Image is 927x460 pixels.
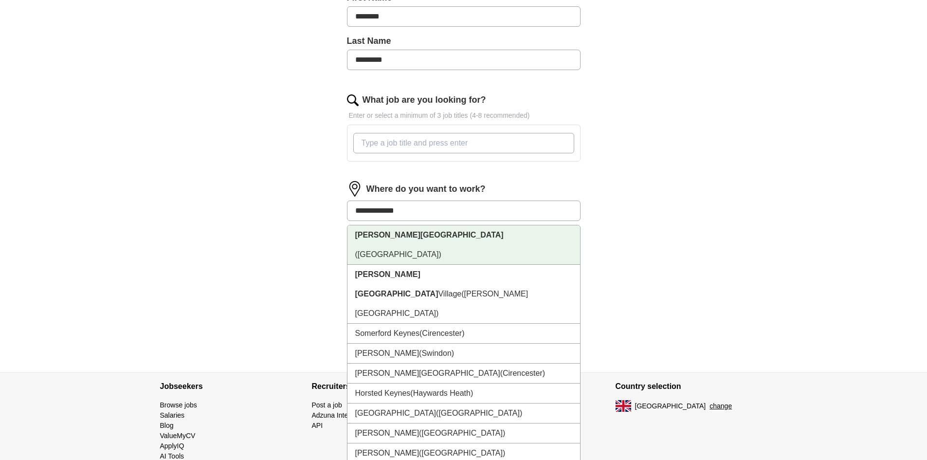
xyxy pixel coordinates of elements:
li: [GEOGRAPHIC_DATA] [347,404,580,423]
span: ([GEOGRAPHIC_DATA]) [355,250,441,258]
a: Adzuna Intelligence [312,411,371,419]
span: (Cirencester) [419,329,464,337]
label: Where do you want to work? [366,183,486,196]
img: UK flag [616,400,631,412]
a: Browse jobs [160,401,197,409]
li: [PERSON_NAME] [347,423,580,443]
span: (Swindon) [419,349,454,357]
li: [PERSON_NAME][GEOGRAPHIC_DATA] [347,364,580,384]
span: ([GEOGRAPHIC_DATA]) [419,429,505,437]
strong: [PERSON_NAME][GEOGRAPHIC_DATA] [355,270,438,298]
a: AI Tools [160,452,184,460]
img: search.png [347,94,359,106]
span: [GEOGRAPHIC_DATA] [635,401,706,411]
a: Salaries [160,411,185,419]
input: Type a job title and press enter [353,133,574,153]
span: ([GEOGRAPHIC_DATA]) [436,409,522,417]
li: Village [347,265,580,324]
button: change [709,401,732,411]
li: Somerford Keynes [347,324,580,344]
a: ValueMyCV [160,432,196,440]
a: Blog [160,422,174,429]
label: What job are you looking for? [363,93,486,107]
label: Last Name [347,35,581,48]
img: location.png [347,181,363,197]
span: ([GEOGRAPHIC_DATA]) [419,449,505,457]
a: Post a job [312,401,342,409]
li: Horsted Keynes [347,384,580,404]
strong: [PERSON_NAME][GEOGRAPHIC_DATA] [355,231,504,239]
a: ApplyIQ [160,442,184,450]
li: [PERSON_NAME] [347,344,580,364]
a: API [312,422,323,429]
h4: Country selection [616,373,767,400]
p: Enter or select a minimum of 3 job titles (4-8 recommended) [347,110,581,121]
span: (Haywards Heath) [410,389,473,397]
span: (Cirencester) [500,369,545,377]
